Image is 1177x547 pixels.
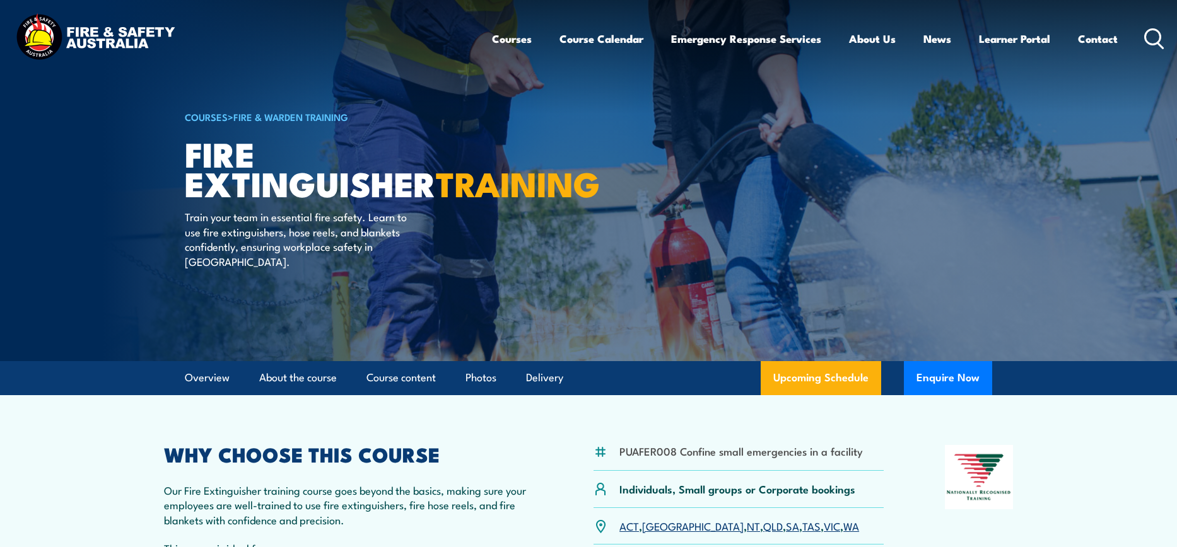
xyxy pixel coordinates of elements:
img: Nationally Recognised Training logo. [945,445,1013,509]
p: Our Fire Extinguisher training course goes beyond the basics, making sure your employees are well... [164,483,532,527]
a: COURSES [185,110,228,124]
a: QLD [763,518,783,533]
a: About Us [849,22,896,55]
a: Emergency Response Services [671,22,821,55]
a: Contact [1078,22,1118,55]
a: Upcoming Schedule [761,361,881,395]
a: About the course [259,361,337,394]
button: Enquire Now [904,361,992,395]
h2: WHY CHOOSE THIS COURSE [164,445,532,463]
a: News [923,22,951,55]
a: Photos [466,361,496,394]
a: ACT [619,518,639,533]
a: Course Calendar [559,22,643,55]
a: Fire & Warden Training [233,110,348,124]
p: Individuals, Small groups or Corporate bookings [619,481,855,496]
a: Overview [185,361,230,394]
a: [GEOGRAPHIC_DATA] [642,518,744,533]
p: , , , , , , , [619,519,859,533]
a: Learner Portal [979,22,1050,55]
a: Delivery [526,361,563,394]
li: PUAFER008 Confine small emergencies in a facility [619,444,863,458]
a: WA [843,518,859,533]
p: Train your team in essential fire safety. Learn to use fire extinguishers, hose reels, and blanke... [185,209,415,268]
a: VIC [824,518,840,533]
h6: > [185,109,496,124]
a: TAS [802,518,821,533]
a: SA [786,518,799,533]
strong: TRAINING [436,156,600,209]
a: Course content [366,361,436,394]
a: NT [747,518,760,533]
h1: Fire Extinguisher [185,139,496,197]
a: Courses [492,22,532,55]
